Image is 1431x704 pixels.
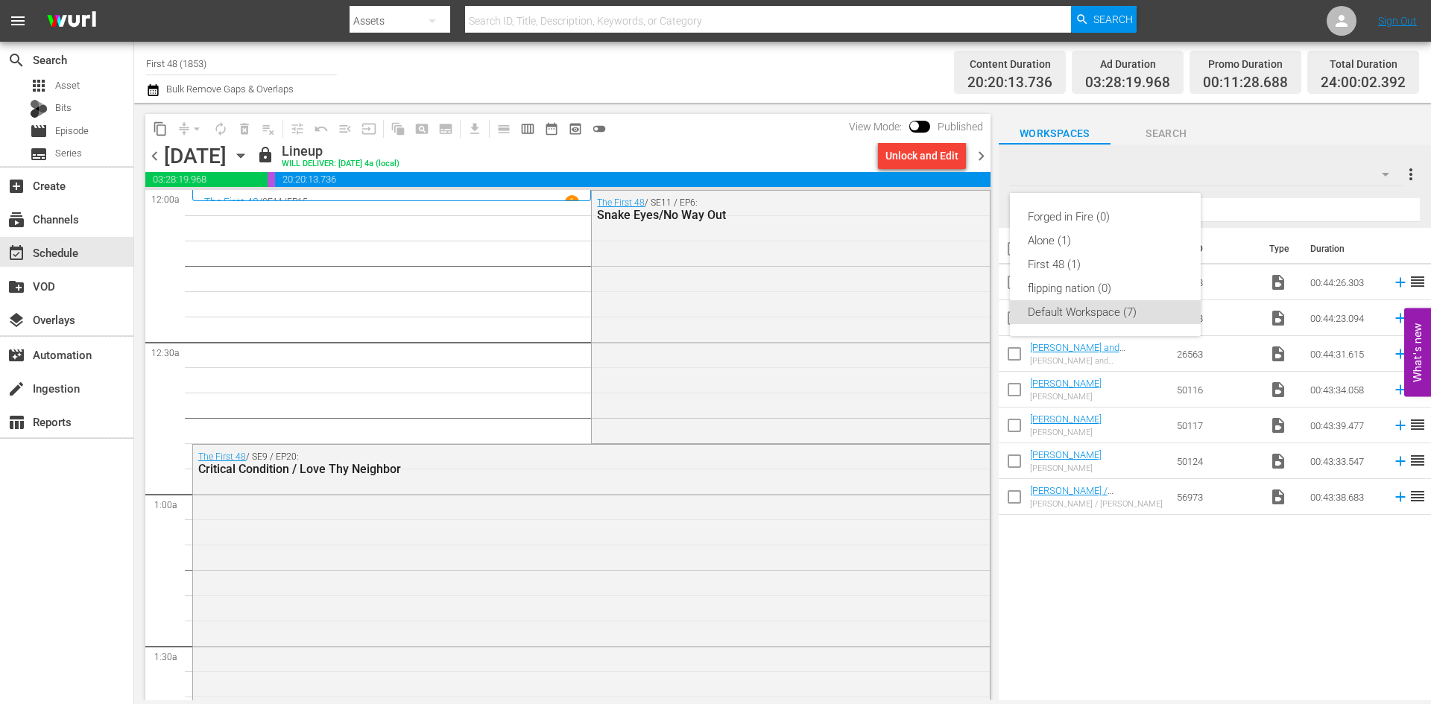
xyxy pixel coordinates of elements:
div: flipping nation (0) [1028,276,1183,300]
div: Forged in Fire (0) [1028,205,1183,229]
button: Open Feedback Widget [1404,308,1431,396]
div: Alone (1) [1028,229,1183,253]
div: First 48 (1) [1028,253,1183,276]
div: Default Workspace (7) [1028,300,1183,324]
